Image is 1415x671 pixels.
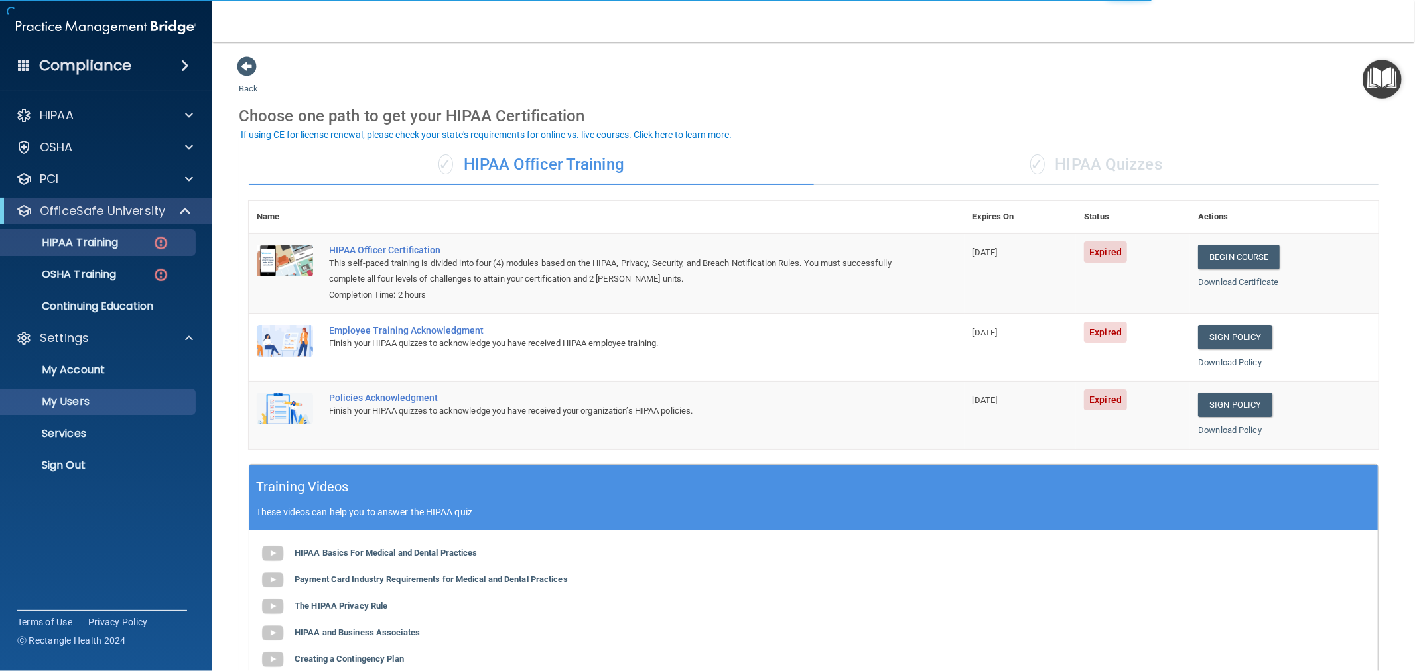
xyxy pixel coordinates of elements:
[329,255,898,287] div: This self-paced training is divided into four (4) modules based on the HIPAA, Privacy, Security, ...
[973,395,998,405] span: [DATE]
[9,459,190,472] p: Sign Out
[40,139,73,155] p: OSHA
[16,139,193,155] a: OSHA
[256,475,349,499] h5: Training Videos
[259,620,286,646] img: gray_youtube_icon.38fcd6cc.png
[1084,241,1127,263] span: Expired
[40,107,74,123] p: HIPAA
[295,548,478,558] b: HIPAA Basics For Medical and Dental Practices
[1198,425,1262,435] a: Download Policy
[259,567,286,593] img: gray_youtube_icon.38fcd6cc.png
[329,325,898,335] div: Employee Training Acknowledgment
[295,574,568,584] b: Payment Card Industry Requirements for Medical and Dental Practices
[249,145,814,185] div: HIPAA Officer Training
[16,107,193,123] a: HIPAA
[329,393,898,403] div: Policies Acknowledgment
[1084,322,1127,343] span: Expired
[239,128,734,141] button: If using CE for license renewal, please check your state's requirements for online vs. live cours...
[1076,201,1190,233] th: Status
[295,627,420,637] b: HIPAA and Business Associates
[329,287,898,303] div: Completion Time: 2 hours
[1198,393,1272,417] a: Sign Policy
[973,247,998,257] span: [DATE]
[329,335,898,351] div: Finish your HIPAA quizzes to acknowledge you have received HIPAA employee training.
[40,203,165,219] p: OfficeSafe University
[1198,245,1279,269] a: Begin Course
[239,68,258,93] a: Back
[438,154,453,174] span: ✓
[241,130,732,139] div: If using CE for license renewal, please check your state's requirements for online vs. live cours...
[965,201,1077,233] th: Expires On
[1198,325,1272,349] a: Sign Policy
[256,507,1371,517] p: These videos can help you to answer the HIPAA quiz
[9,268,116,281] p: OSHA Training
[1363,60,1402,99] button: Open Resource Center
[329,403,898,419] div: Finish your HIPAA quizzes to acknowledge you have received your organization’s HIPAA policies.
[814,145,1379,185] div: HIPAA Quizzes
[17,634,126,647] span: Ⓒ Rectangle Health 2024
[239,97,1388,135] div: Choose one path to get your HIPAA Certification
[295,654,404,664] b: Creating a Contingency Plan
[259,593,286,620] img: gray_youtube_icon.38fcd6cc.png
[88,615,148,629] a: Privacy Policy
[153,267,169,283] img: danger-circle.6113f641.png
[259,540,286,567] img: gray_youtube_icon.38fcd6cc.png
[9,236,118,249] p: HIPAA Training
[295,601,387,611] b: The HIPAA Privacy Rule
[1198,277,1278,287] a: Download Certificate
[1190,201,1379,233] th: Actions
[1198,357,1262,367] a: Download Policy
[9,427,190,440] p: Services
[249,201,321,233] th: Name
[973,328,998,337] span: [DATE]
[153,235,169,251] img: danger-circle.6113f641.png
[39,56,131,75] h4: Compliance
[16,203,192,219] a: OfficeSafe University
[1030,154,1045,174] span: ✓
[9,300,190,313] p: Continuing Education
[9,363,190,377] p: My Account
[40,171,58,187] p: PCI
[1084,389,1127,410] span: Expired
[16,171,193,187] a: PCI
[16,14,196,40] img: PMB logo
[40,330,89,346] p: Settings
[329,245,898,255] a: HIPAA Officer Certification
[17,615,72,629] a: Terms of Use
[9,395,190,408] p: My Users
[16,330,193,346] a: Settings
